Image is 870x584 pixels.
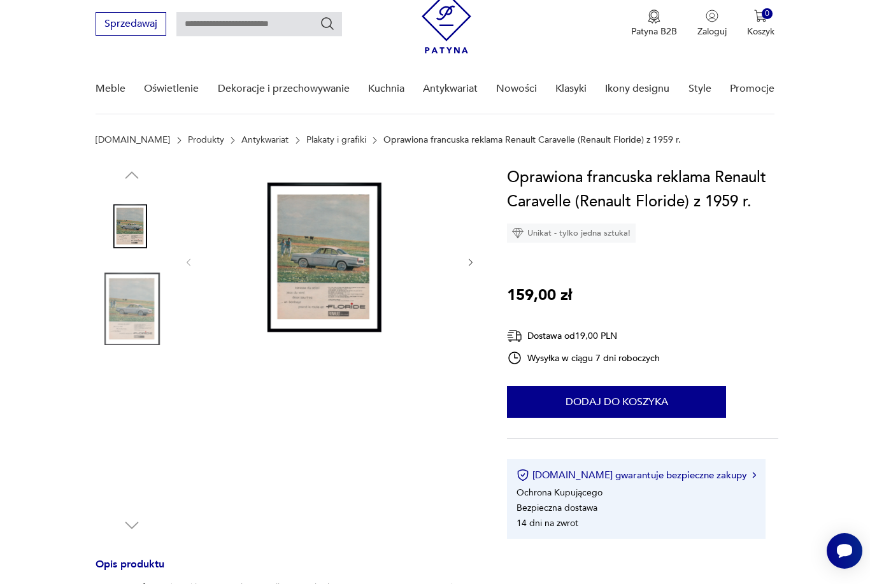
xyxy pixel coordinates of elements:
[631,10,677,38] button: Patyna B2B
[207,166,453,357] img: Zdjęcie produktu Oprawiona francuska reklama Renault Caravelle (Renault Floride) z 1959 r.
[383,135,681,145] p: Oprawiona francuska reklama Renault Caravelle (Renault Floride) z 1959 r.
[507,166,778,214] h1: Oprawiona francuska reklama Renault Caravelle (Renault Floride) z 1959 r.
[517,469,529,481] img: Ikona certyfikatu
[631,10,677,38] a: Ikona medaluPatyna B2B
[631,25,677,38] p: Patyna B2B
[306,135,366,145] a: Plakaty i grafiki
[320,16,335,31] button: Szukaj
[96,560,476,581] h3: Opis produktu
[368,64,404,113] a: Kuchnia
[517,487,603,499] li: Ochrona Kupującego
[706,10,718,22] img: Ikonka użytkownika
[747,10,774,38] button: 0Koszyk
[754,10,767,22] img: Ikona koszyka
[96,12,166,36] button: Sprzedawaj
[96,20,166,29] a: Sprzedawaj
[762,8,773,19] div: 0
[605,64,669,113] a: Ikony designu
[96,191,168,264] img: Zdjęcie produktu Oprawiona francuska reklama Renault Caravelle (Renault Floride) z 1959 r.
[688,64,711,113] a: Style
[423,64,478,113] a: Antykwariat
[188,135,224,145] a: Produkty
[827,533,862,569] iframe: Smartsupp widget button
[555,64,587,113] a: Klasyki
[96,273,168,345] img: Zdjęcie produktu Oprawiona francuska reklama Renault Caravelle (Renault Floride) z 1959 r.
[697,25,727,38] p: Zaloguj
[507,386,726,418] button: Dodaj do koszyka
[507,350,660,366] div: Wysyłka w ciągu 7 dni roboczych
[507,224,636,243] div: Unikat - tylko jedna sztuka!
[241,135,289,145] a: Antykwariat
[648,10,660,24] img: Ikona medalu
[507,283,572,308] p: 159,00 zł
[512,227,524,239] img: Ikona diamentu
[96,64,125,113] a: Meble
[747,25,774,38] p: Koszyk
[517,517,578,529] li: 14 dni na zwrot
[517,469,755,481] button: [DOMAIN_NAME] gwarantuje bezpieczne zakupy
[144,64,199,113] a: Oświetlenie
[507,328,660,344] div: Dostawa od 19,00 PLN
[752,472,756,478] img: Ikona strzałki w prawo
[507,328,522,344] img: Ikona dostawy
[496,64,537,113] a: Nowości
[730,64,774,113] a: Promocje
[517,502,597,514] li: Bezpieczna dostawa
[96,135,170,145] a: [DOMAIN_NAME]
[697,10,727,38] button: Zaloguj
[218,64,350,113] a: Dekoracje i przechowywanie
